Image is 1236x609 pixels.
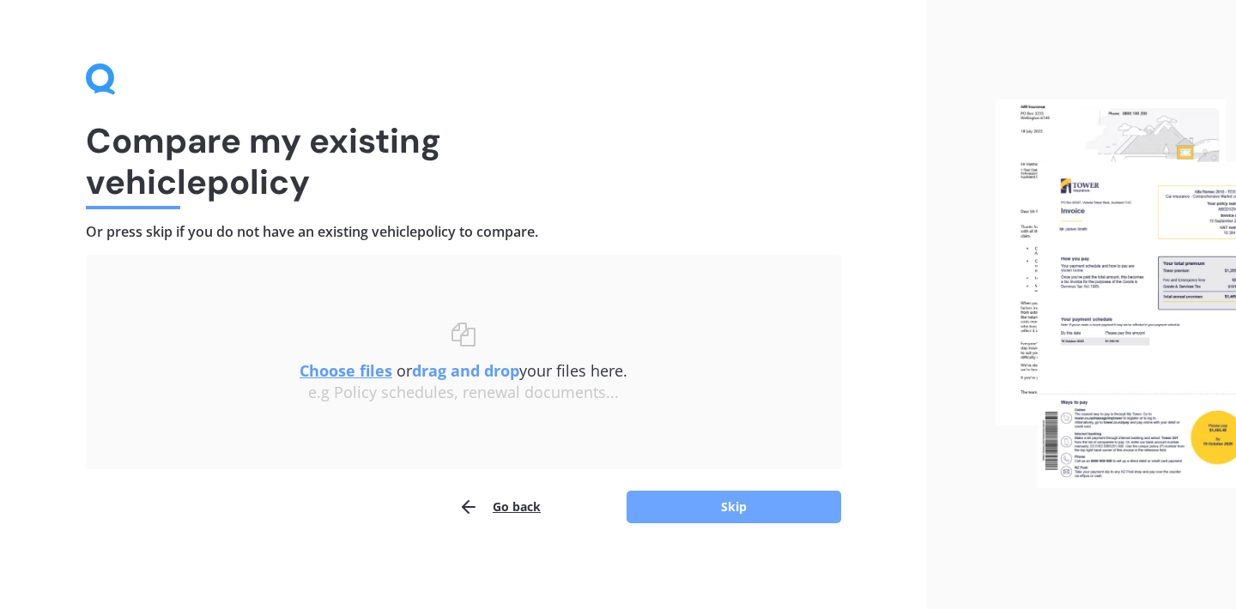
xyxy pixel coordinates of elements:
span: or your files here. [300,360,627,381]
h4: Or press skip if you do not have an existing vehicle policy to compare. [86,223,841,241]
img: files.webp [996,99,1236,487]
div: e.g Policy schedules, renewal documents... [120,383,807,402]
b: drag and drop [412,360,519,381]
u: Choose files [300,360,392,381]
button: Go back [458,490,541,524]
h1: Compare my existing vehicle policy [86,120,841,202]
button: Skip [627,491,841,523]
